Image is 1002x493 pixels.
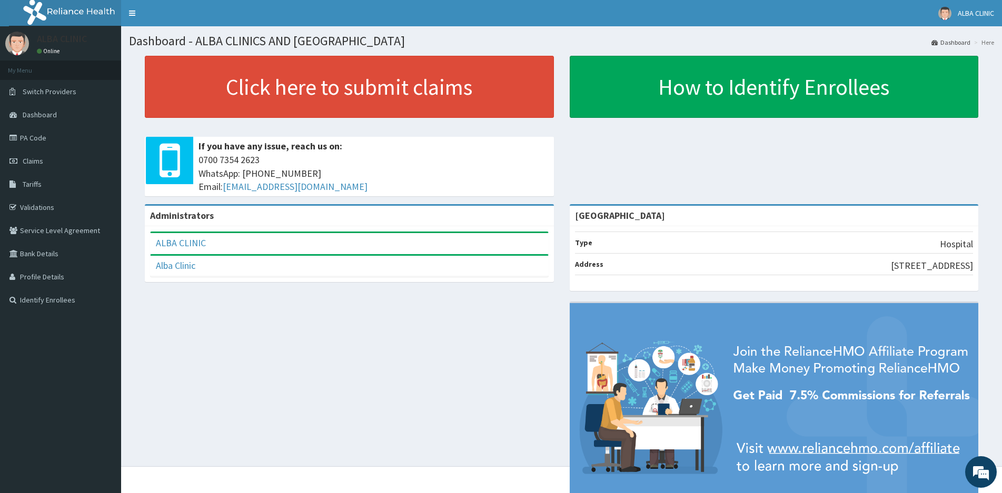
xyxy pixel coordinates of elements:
[891,259,973,273] p: [STREET_ADDRESS]
[938,7,951,20] img: User Image
[570,56,979,118] a: How to Identify Enrollees
[223,180,368,193] a: [EMAIL_ADDRESS][DOMAIN_NAME]
[145,56,554,118] a: Click here to submit claims
[129,34,994,48] h1: Dashboard - ALBA CLINICS AND [GEOGRAPHIC_DATA]
[575,238,592,247] b: Type
[958,8,994,18] span: ALBA CLINIC
[150,209,214,222] b: Administrators
[575,259,603,269] b: Address
[5,32,29,55] img: User Image
[931,38,970,47] a: Dashboard
[23,179,42,189] span: Tariffs
[199,140,342,152] b: If you have any issue, reach us on:
[971,38,994,47] li: Here
[37,47,62,55] a: Online
[23,87,76,96] span: Switch Providers
[23,110,57,119] span: Dashboard
[156,237,206,249] a: ALBA CLINIC
[23,156,43,166] span: Claims
[575,209,665,222] strong: [GEOGRAPHIC_DATA]
[37,34,87,44] p: ALBA CLINIC
[940,237,973,251] p: Hospital
[156,259,195,271] a: Alba Clinic
[199,153,549,194] span: 0700 7354 2623 WhatsApp: [PHONE_NUMBER] Email:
